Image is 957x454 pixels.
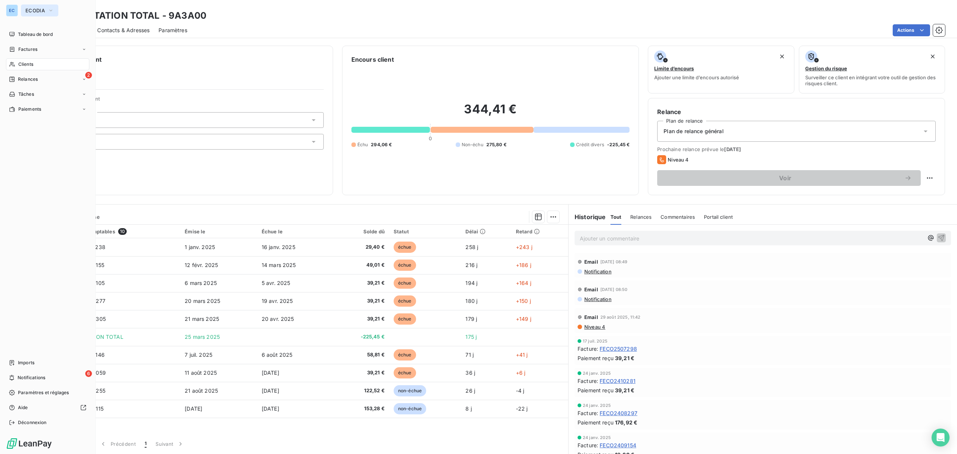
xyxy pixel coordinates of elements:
[140,436,151,452] button: 1
[516,298,531,304] span: +150 j
[584,314,598,320] span: Email
[583,339,607,343] span: 17 juil. 2025
[262,244,295,250] span: 16 janv. 2025
[336,369,385,377] span: 39,21 €
[60,96,324,106] span: Propriétés Client
[576,141,604,148] span: Crédit divers
[610,214,622,220] span: Tout
[465,298,477,304] span: 180 j
[262,298,293,304] span: 19 avr. 2025
[394,367,416,378] span: échue
[18,106,41,113] span: Paiements
[262,316,294,322] span: 20 avr. 2025
[661,214,695,220] span: Commentaires
[185,405,202,412] span: [DATE]
[394,403,426,414] span: non-échue
[394,295,416,307] span: échue
[185,334,220,340] span: 25 mars 2025
[704,214,733,220] span: Portail client
[394,277,416,289] span: échue
[805,74,939,86] span: Surveiller ce client en intégrant votre outil de gestion des risques client.
[668,157,689,163] span: Niveau 4
[351,55,394,64] h6: Encours client
[615,354,634,362] span: 39,21 €
[600,441,636,449] span: FECO2409154
[357,141,368,148] span: Échu
[394,242,416,253] span: échue
[799,46,945,93] button: Gestion du risqueSurveiller ce client en intégrant votre outil de gestion des risques client.
[583,371,611,375] span: 24 janv. 2025
[584,296,612,302] span: Notification
[465,316,477,322] span: 179 j
[185,280,217,286] span: 6 mars 2025
[583,435,611,440] span: 24 janv. 2025
[724,146,741,152] span: [DATE]
[18,31,53,38] span: Tableau de bord
[185,387,218,394] span: 21 août 2025
[18,91,34,98] span: Tâches
[262,352,293,358] span: 6 août 2025
[18,404,28,411] span: Aide
[516,387,524,394] span: -4 j
[465,352,474,358] span: 71 j
[516,369,526,376] span: +6 j
[465,334,477,340] span: 175 j
[185,228,252,234] div: Émise le
[805,65,847,71] span: Gestion du risque
[336,261,385,269] span: 49,01 €
[584,324,605,330] span: Niveau 4
[516,405,528,412] span: -22 j
[657,146,936,152] span: Prochaine relance prévue le
[615,386,634,394] span: 39,21 €
[465,369,475,376] span: 36 j
[18,374,45,381] span: Notifications
[666,175,904,181] span: Voir
[336,279,385,287] span: 39,21 €
[516,316,531,322] span: +149 j
[336,315,385,323] span: 39,21 €
[465,405,471,412] span: 8 j
[516,262,531,268] span: +186 j
[262,405,279,412] span: [DATE]
[351,102,630,124] h2: 344,41 €
[97,27,150,34] span: Contacts & Adresses
[394,228,457,234] div: Statut
[185,369,217,376] span: 11 août 2025
[185,262,218,268] span: 12 févr. 2025
[607,141,630,148] span: -225,45 €
[462,141,483,148] span: Non-échu
[893,24,930,36] button: Actions
[394,385,426,396] span: non-échue
[578,418,613,426] span: Paiement reçu
[600,260,628,264] span: [DATE] 08:49
[578,409,598,417] span: Facture :
[394,313,416,325] span: échue
[159,27,187,34] span: Paramètres
[583,403,611,408] span: 24 janv. 2025
[664,128,723,135] span: Plan de relance général
[516,280,531,286] span: +164 j
[486,141,507,148] span: 275,80 €
[262,280,290,286] span: 5 avr. 2025
[262,262,296,268] span: 14 mars 2025
[25,7,45,13] span: ECODIA
[578,354,613,362] span: Paiement reçu
[630,214,652,220] span: Relances
[68,228,176,235] div: Pièces comptables
[657,170,921,186] button: Voir
[578,441,598,449] span: Facture :
[185,298,220,304] span: 20 mars 2025
[18,389,69,396] span: Paramètres et réglages
[584,269,612,274] span: Notification
[68,334,123,340] span: A3A STATION TOTAL
[185,316,219,322] span: 21 mars 2025
[262,228,327,234] div: Échue le
[85,370,92,377] span: 6
[516,352,528,358] span: +41 j
[600,345,637,353] span: FECO2507298
[18,61,33,68] span: Clients
[6,438,52,450] img: Logo LeanPay
[85,72,92,79] span: 2
[18,419,47,426] span: Déconnexion
[95,436,140,452] button: Précédent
